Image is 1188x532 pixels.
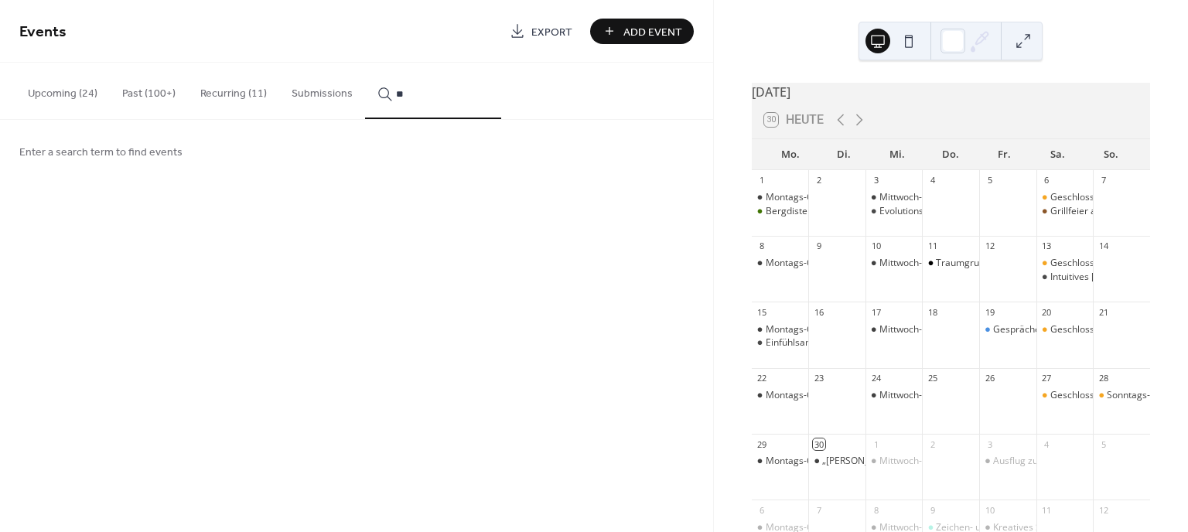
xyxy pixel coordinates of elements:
[1036,271,1094,284] div: Intuitives Malen
[590,19,694,44] button: Add Event
[19,145,183,161] span: Enter a search term to find events
[822,455,1001,468] div: „[PERSON_NAME] – Der Genuss des Jetzt“
[1050,323,1165,336] div: Geschlossene Spielgruppe
[766,257,882,270] div: Montags-Café mit Angelika
[978,139,1031,170] div: Fr.
[1098,504,1109,516] div: 12
[766,455,882,468] div: Montags-Café mit Angelika
[756,438,768,450] div: 29
[1098,175,1109,186] div: 7
[1031,139,1084,170] div: Sa.
[752,323,809,336] div: Montags-Café mit Angelika
[752,205,809,218] div: Bergdistel Kräuterrunde
[279,63,365,118] button: Submissions
[927,373,938,384] div: 25
[498,19,584,44] a: Export
[927,240,938,252] div: 11
[984,306,995,318] div: 19
[984,240,995,252] div: 12
[865,455,923,468] div: Mittwoch-Café
[984,504,995,516] div: 10
[1098,240,1109,252] div: 14
[756,175,768,186] div: 1
[752,257,809,270] div: Montags-Café mit Angelika
[927,504,938,516] div: 9
[1050,257,1165,270] div: Geschlossene Spielgruppe
[922,257,979,270] div: Traumgruppe mit Christa Wolf
[756,504,768,516] div: 6
[813,175,824,186] div: 2
[993,323,1152,336] div: Gespräche mit Gopal - public viewing
[766,389,882,402] div: Montags-Café mit Angelika
[879,205,951,218] div: Evolutionsabend
[813,306,824,318] div: 16
[752,336,809,350] div: Einfühlsame Kommunikation – Offene Übungsgruppe
[808,455,865,468] div: „Qi Gong – Der Genuss des Jetzt“
[752,83,1150,101] div: [DATE]
[870,240,882,252] div: 10
[766,323,882,336] div: Montags-Café mit Angelika
[531,24,572,40] span: Export
[865,191,923,204] div: Mittwoch-Café
[924,139,978,170] div: Do.
[623,24,682,40] span: Add Event
[979,455,1036,468] div: Ausflug zum Schwazer Knappensteig mit Helga
[818,139,871,170] div: Di.
[813,438,824,450] div: 30
[984,373,995,384] div: 26
[766,191,882,204] div: Montags-Café mit Angelika
[984,438,995,450] div: 3
[879,191,942,204] div: Mittwoch-Café
[879,323,942,336] div: Mittwoch-Café
[927,306,938,318] div: 18
[756,240,768,252] div: 8
[865,257,923,270] div: Mittwoch-Café
[870,175,882,186] div: 3
[865,323,923,336] div: Mittwoch-Café
[1036,191,1094,204] div: Geschlossene Spielgruppe
[110,63,188,118] button: Past (100+)
[813,373,824,384] div: 23
[1041,504,1053,516] div: 11
[1050,271,1164,284] div: Intuitives [PERSON_NAME]
[936,257,1087,270] div: Traumgruppe mit [PERSON_NAME]
[879,257,942,270] div: Mittwoch-Café
[19,17,67,47] span: Events
[1036,257,1094,270] div: Geschlossene Spielgruppe
[1041,240,1053,252] div: 13
[879,389,942,402] div: Mittwoch-Café
[1036,389,1094,402] div: Geschlossene Spielgruppe
[1050,389,1165,402] div: Geschlossene Spielgruppe
[752,389,809,402] div: Montags-Café mit Angelika
[1036,205,1094,218] div: Grillfeier auf Bernhards Hütte
[927,175,938,186] div: 4
[865,205,923,218] div: Evolutionsabend
[865,389,923,402] div: Mittwoch-Café
[1041,306,1053,318] div: 20
[756,306,768,318] div: 15
[1098,373,1109,384] div: 28
[870,306,882,318] div: 17
[870,504,882,516] div: 8
[766,205,870,218] div: Bergdistel Kräuterrunde
[1084,139,1138,170] div: So.
[870,373,882,384] div: 24
[1041,373,1053,384] div: 27
[15,63,110,118] button: Upcoming (24)
[1098,306,1109,318] div: 21
[1093,389,1150,402] div: Sonntags-Spiele Café mit Karin Sch.
[927,438,938,450] div: 2
[813,240,824,252] div: 9
[1098,438,1109,450] div: 5
[813,504,824,516] div: 7
[752,191,809,204] div: Montags-Café mit Angelika
[879,455,942,468] div: Mittwoch-Café
[1036,323,1094,336] div: Geschlossene Spielgruppe
[764,139,818,170] div: Mo.
[188,63,279,118] button: Recurring (11)
[871,139,924,170] div: Mi.
[752,455,809,468] div: Montags-Café mit Angelika
[766,336,994,350] div: Einfühlsame Kommunikation – Offene Übungsgruppe
[1050,191,1165,204] div: Geschlossene Spielgruppe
